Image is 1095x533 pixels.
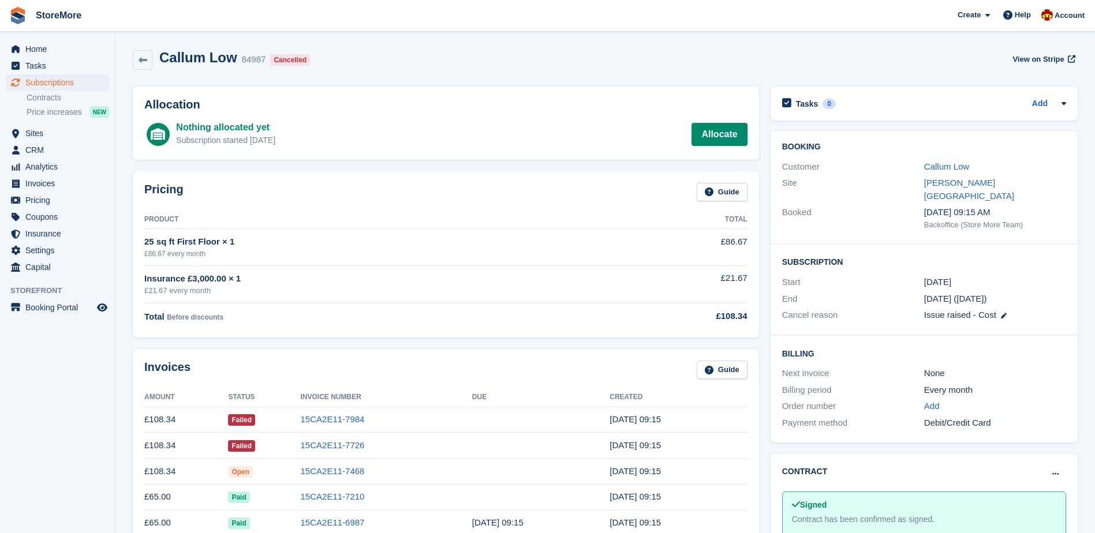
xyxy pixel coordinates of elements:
a: 15CA2E11-6987 [301,517,365,527]
a: menu [6,125,109,141]
a: Callum Low [924,162,969,171]
a: Contracts [27,92,109,103]
th: Status [228,388,300,407]
span: Before discounts [167,313,223,321]
span: Help [1015,9,1031,21]
span: Settings [25,242,95,258]
span: CRM [25,142,95,158]
h2: Booking [782,142,1066,152]
th: Product [144,211,600,229]
span: Sites [25,125,95,141]
h2: Contract [782,466,828,478]
span: Capital [25,259,95,275]
h2: Subscription [782,256,1066,267]
div: £21.67 every month [144,285,600,296]
div: Debit/Credit Card [924,416,1066,430]
a: menu [6,74,109,91]
a: 15CA2E11-7726 [301,440,365,450]
div: Backoffice (Store More Team) [924,219,1066,231]
span: Subscriptions [25,74,95,91]
div: £108.34 [600,310,748,323]
a: Price increases NEW [27,106,109,118]
time: 2025-08-08 08:15:15 UTC [610,440,661,450]
a: 15CA2E11-7210 [301,491,365,501]
span: Booking Portal [25,299,95,316]
a: 15CA2E11-7468 [301,466,365,476]
div: Cancelled [270,54,310,66]
td: £86.67 [600,229,748,265]
div: 25 sq ft First Floor × 1 [144,235,600,249]
span: Tasks [25,58,95,74]
a: Allocate [692,123,747,146]
span: Storefront [10,285,115,296]
div: End [782,292,924,306]
a: menu [6,209,109,225]
th: Due [472,388,610,407]
td: £21.67 [600,265,748,303]
h2: Tasks [796,99,819,109]
time: 2025-05-08 00:00:00 UTC [924,276,951,289]
span: Invoices [25,175,95,192]
span: Analytics [25,159,95,175]
span: Failed [228,440,255,452]
a: View on Stripe [1008,50,1078,69]
time: 2025-05-08 08:15:01 UTC [610,517,661,527]
a: Guide [697,361,748,380]
span: Paid [228,517,249,529]
div: Contract has been confirmed as signed. [792,513,1056,526]
td: £108.34 [144,459,228,485]
div: Order number [782,400,924,413]
h2: Callum Low [159,50,237,65]
a: Add [1032,97,1048,111]
a: menu [6,41,109,57]
td: £108.34 [144,407,228,433]
span: Issue raised - Cost [924,310,996,320]
a: [PERSON_NAME][GEOGRAPHIC_DATA] [924,178,1014,201]
div: [DATE] 09:15 AM [924,206,1066,219]
span: Paid [228,491,249,503]
a: menu [6,259,109,275]
div: None [924,367,1066,380]
h2: Allocation [144,98,748,111]
div: Signed [792,499,1056,511]
h2: Billing [782,347,1066,359]
a: menu [6,299,109,316]
time: 2025-05-09 08:15:01 UTC [472,517,524,527]
span: Home [25,41,95,57]
div: £86.67 every month [144,249,600,259]
span: Create [958,9,981,21]
a: Add [924,400,940,413]
a: 15CA2E11-7984 [301,414,365,424]
div: Customer [782,160,924,174]
a: Guide [697,183,748,202]
a: menu [6,226,109,242]
th: Created [610,388,747,407]
th: Amount [144,388,228,407]
th: Invoice Number [301,388,472,407]
div: 84987 [242,53,266,66]
div: Site [782,177,924,202]
span: Insurance [25,226,95,242]
span: View on Stripe [1012,54,1064,65]
div: Next invoice [782,367,924,380]
span: Price increases [27,107,82,118]
a: menu [6,192,109,208]
span: Total [144,311,165,321]
div: Billing period [782,384,924,397]
div: Every month [924,384,1066,397]
div: Subscription started [DATE] [176,134,275,147]
div: Insurance £3,000.00 × 1 [144,272,600,286]
a: menu [6,175,109,192]
td: £65.00 [144,484,228,510]
div: NEW [90,106,109,118]
time: 2025-06-08 08:15:23 UTC [610,491,661,501]
a: Preview store [95,301,109,314]
span: Coupons [25,209,95,225]
h2: Pricing [144,183,184,202]
span: [DATE] ([DATE]) [924,294,987,303]
span: Failed [228,414,255,426]
h2: Invoices [144,361,190,380]
div: Cancel reason [782,309,924,322]
span: Open [228,466,253,478]
div: Payment method [782,416,924,430]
